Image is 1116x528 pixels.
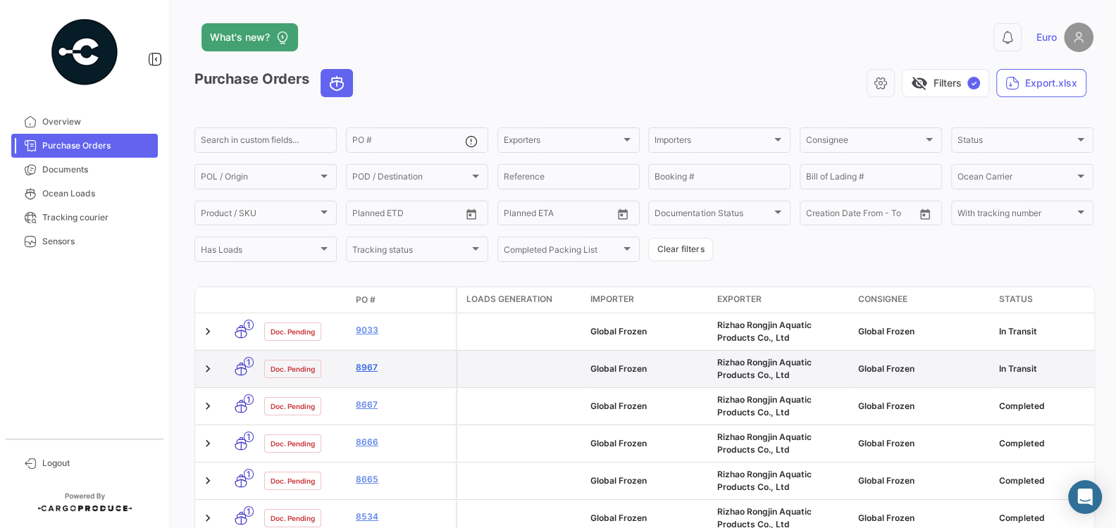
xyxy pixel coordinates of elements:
a: Purchase Orders [11,134,158,158]
span: PO # [356,294,376,306]
span: Sensors [42,235,152,248]
span: Ocean Loads [42,187,152,200]
button: visibility_offFilters✓ [902,69,989,97]
span: Consignee [806,137,923,147]
a: Tracking courier [11,206,158,230]
span: Status [957,137,1074,147]
span: ✓ [967,77,980,89]
a: 8667 [356,398,450,411]
input: From [352,210,372,220]
a: Overview [11,110,158,134]
span: 1 [244,506,254,517]
img: placeholder-user.png [1064,23,1093,52]
span: Doc. Pending [271,326,315,337]
a: Sensors [11,230,158,253]
span: Has Loads [201,246,318,256]
span: Completed Packing List [504,246,621,256]
a: Expand/Collapse Row [201,474,215,488]
div: Abrir Intercom Messenger [1068,480,1102,514]
input: From [806,210,826,220]
datatable-header-cell: Importer [585,287,712,313]
span: Global Frozen [858,438,914,448]
span: POL / Origin [201,174,318,184]
span: Global Frozen [590,438,647,448]
span: 1 [244,394,254,405]
span: Global Frozen [590,326,647,337]
span: Doc. Pending [271,475,315,486]
span: 1 [244,469,254,479]
span: Tracking status [352,246,469,256]
a: Expand/Collapse Row [201,325,215,339]
span: Documents [42,163,152,176]
span: Status [999,293,1033,306]
span: Doc. Pending [271,401,315,412]
button: Open calendar [914,203,936,225]
span: Documentation Status [655,210,771,220]
span: Exporters [504,137,621,147]
span: Rizhao Rongjin Aquatic Products Co., Ltd [717,320,812,343]
span: Purchase Orders [42,139,152,152]
button: Open calendar [461,203,482,225]
span: Loads generation [466,293,552,306]
span: Global Frozen [858,363,914,374]
h3: Purchase Orders [194,69,357,97]
span: Tracking courier [42,211,152,224]
span: Importers [655,137,771,147]
a: Expand/Collapse Row [201,511,215,525]
datatable-header-cell: Exporter [712,287,852,313]
span: Global Frozen [590,475,647,486]
button: Ocean [321,70,352,96]
a: 8967 [356,361,450,374]
input: To [382,210,433,220]
span: Global Frozen [590,513,647,523]
span: Global Frozen [858,513,914,523]
span: Rizhao Rongjin Aquatic Products Co., Ltd [717,357,812,380]
span: Global Frozen [858,475,914,486]
span: Doc. Pending [271,363,315,375]
span: Global Frozen [858,326,914,337]
span: Rizhao Rongjin Aquatic Products Co., Ltd [717,394,812,417]
button: What's new? [201,23,298,51]
a: Ocean Loads [11,182,158,206]
button: Open calendar [612,203,633,225]
span: visibility_off [911,75,928,92]
datatable-header-cell: Consignee [852,287,993,313]
datatable-header-cell: PO # [350,288,456,312]
a: Documents [11,158,158,182]
a: 8665 [356,473,450,486]
span: With tracking number [957,210,1074,220]
span: POD / Destination [352,174,469,184]
a: Expand/Collapse Row [201,436,215,451]
span: Product / SKU [201,210,318,220]
span: 1 [244,320,254,330]
span: Global Frozen [590,363,647,374]
span: 1 [244,357,254,367]
span: Importer [590,293,634,306]
a: 9033 [356,324,450,337]
span: 1 [244,432,254,442]
datatable-header-cell: Loads generation [458,287,585,313]
a: Expand/Collapse Row [201,399,215,413]
span: Doc. Pending [271,513,315,524]
span: What's new? [210,30,270,44]
span: Global Frozen [590,401,647,411]
button: Clear filters [648,238,713,261]
span: Overview [42,115,152,128]
span: Ocean Carrier [957,174,1074,184]
button: Export.xlsx [996,69,1086,97]
span: Logout [42,457,152,470]
img: powered-by.png [49,17,120,87]
datatable-header-cell: Transport mode [223,294,259,306]
span: Rizhao Rongjin Aquatic Products Co., Ltd [717,469,812,492]
a: 8666 [356,436,450,448]
span: Consignee [858,293,907,306]
span: Euro [1036,30,1057,44]
input: From [504,210,523,220]
a: 8534 [356,510,450,523]
span: Global Frozen [858,401,914,411]
input: To [836,210,887,220]
span: Rizhao Rongjin Aquatic Products Co., Ltd [717,432,812,455]
a: Expand/Collapse Row [201,362,215,376]
input: To [533,210,585,220]
span: Exporter [717,293,762,306]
